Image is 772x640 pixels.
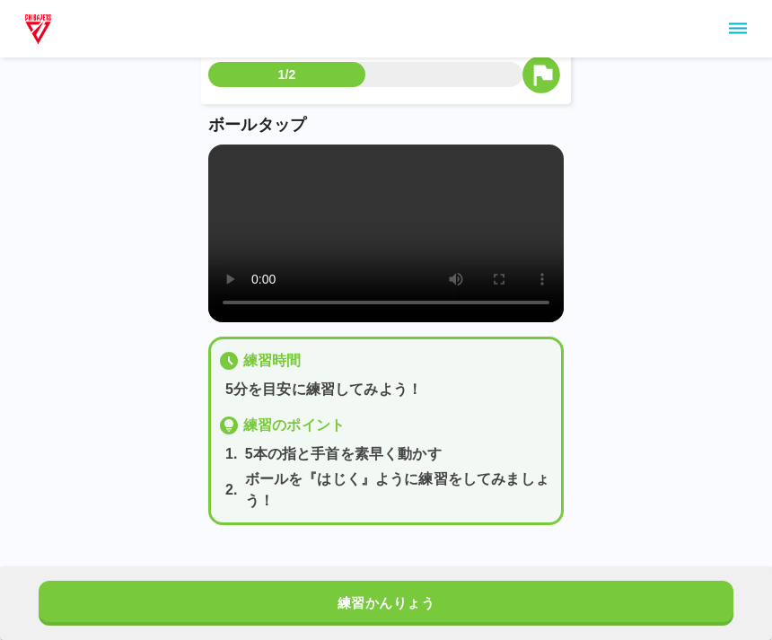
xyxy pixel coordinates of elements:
p: 5本の指と手首を素早く動かす [245,443,442,465]
p: 1/2 [278,66,296,83]
img: dummy [22,11,55,47]
button: 練習かんりょう [39,581,733,626]
button: sidemenu [723,13,753,44]
p: ボールを『はじく』ように練習をしてみましょう！ [245,469,554,512]
p: 1 . [225,443,238,465]
p: ボールタップ [208,113,564,137]
p: 練習時間 [243,350,302,372]
p: 2 . [225,479,238,501]
p: 5分を目安に練習してみよう！ [225,379,554,400]
p: 練習のポイント [243,415,345,436]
